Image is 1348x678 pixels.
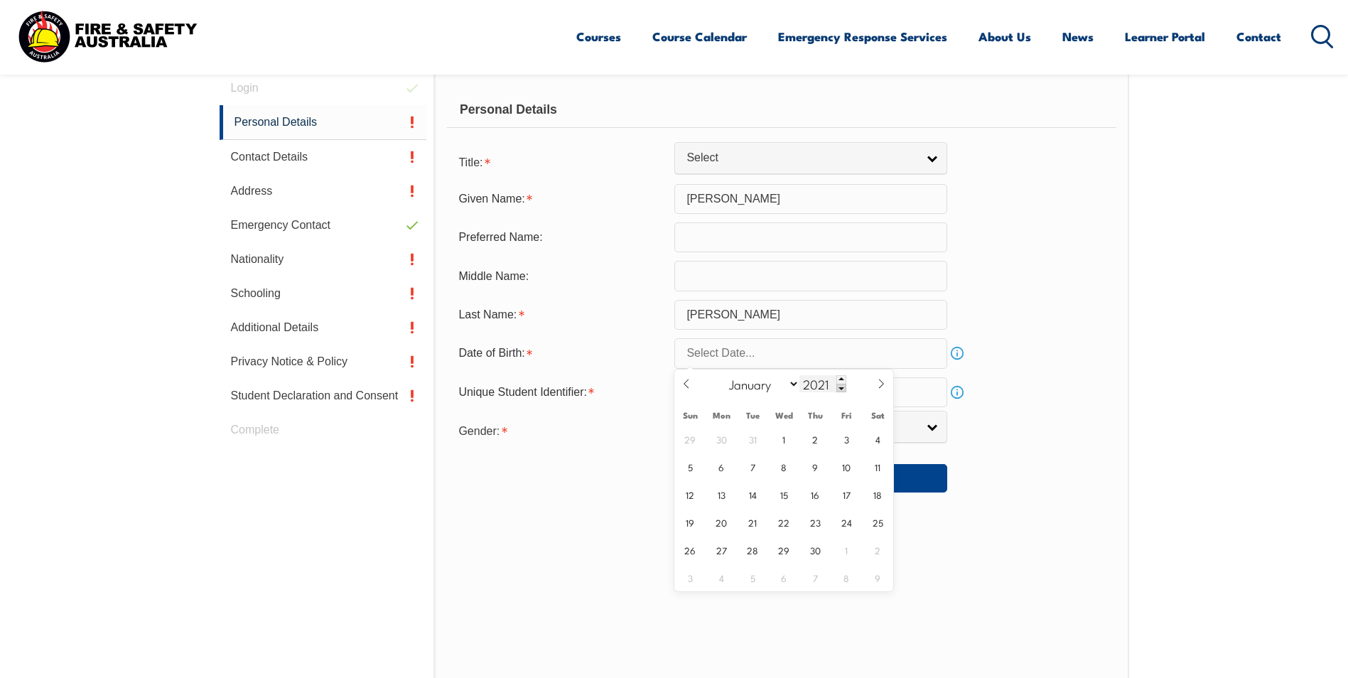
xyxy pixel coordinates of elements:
a: Learner Portal [1125,18,1205,55]
span: October 5, 2021 [739,564,767,591]
span: September 4, 2021 [864,425,892,453]
a: Info [947,382,967,402]
a: About Us [978,18,1031,55]
span: September 16, 2021 [802,480,829,508]
span: August 30, 2021 [708,425,735,453]
div: Gender is required. [447,416,674,444]
span: October 9, 2021 [864,564,892,591]
a: News [1062,18,1094,55]
span: Wed [768,411,799,420]
span: September 21, 2021 [739,508,767,536]
span: September 15, 2021 [770,480,798,508]
span: Sun [674,411,706,420]
span: September 19, 2021 [676,508,704,536]
a: Contact Details [220,140,427,174]
a: Nationality [220,242,427,276]
span: September 17, 2021 [833,480,861,508]
a: Address [220,174,427,208]
span: October 7, 2021 [802,564,829,591]
span: September 8, 2021 [770,453,798,480]
a: Emergency Response Services [778,18,947,55]
span: September 1, 2021 [770,425,798,453]
a: Courses [576,18,621,55]
span: September 11, 2021 [864,453,892,480]
span: Sat [862,411,893,420]
a: Contact [1236,18,1281,55]
span: September 13, 2021 [708,480,735,508]
span: September 20, 2021 [708,508,735,536]
div: Unique Student Identifier is required. [447,379,674,406]
a: Personal Details [220,105,427,140]
span: September 26, 2021 [676,536,704,564]
a: Info [947,343,967,363]
span: September 6, 2021 [708,453,735,480]
span: October 4, 2021 [708,564,735,591]
span: September 27, 2021 [708,536,735,564]
span: September 2, 2021 [802,425,829,453]
select: Month [722,375,799,393]
span: October 2, 2021 [864,536,892,564]
span: October 3, 2021 [676,564,704,591]
div: Date of Birth is required. [447,340,674,367]
span: September 12, 2021 [676,480,704,508]
input: Year [799,375,846,392]
div: Personal Details [447,92,1116,128]
span: September 18, 2021 [864,480,892,508]
a: Course Calendar [652,18,747,55]
div: Title is required. [447,147,674,176]
input: Select Date... [674,338,947,368]
span: September 24, 2021 [833,508,861,536]
span: Fri [831,411,862,420]
span: August 31, 2021 [739,425,767,453]
span: September 5, 2021 [676,453,704,480]
div: Last Name is required. [447,301,674,328]
a: Privacy Notice & Policy [220,345,427,379]
span: Tue [737,411,768,420]
span: October 8, 2021 [833,564,861,591]
span: September 22, 2021 [770,508,798,536]
span: September 25, 2021 [864,508,892,536]
div: Given Name is required. [447,185,674,212]
a: Additional Details [220,311,427,345]
span: September 10, 2021 [833,453,861,480]
span: September 7, 2021 [739,453,767,480]
span: September 29, 2021 [770,536,798,564]
span: October 6, 2021 [770,564,798,591]
span: September 14, 2021 [739,480,767,508]
span: Gender: [458,425,500,437]
span: Mon [706,411,737,420]
span: October 1, 2021 [833,536,861,564]
a: Emergency Contact [220,208,427,242]
span: Thu [799,411,831,420]
a: Student Declaration and Consent [220,379,427,413]
span: September 3, 2021 [833,425,861,453]
a: Schooling [220,276,427,311]
span: August 29, 2021 [676,425,704,453]
span: September 9, 2021 [802,453,829,480]
span: September 23, 2021 [802,508,829,536]
div: Preferred Name: [447,224,674,251]
span: Title: [458,156,482,168]
div: Middle Name: [447,262,674,289]
span: Select [686,151,917,166]
span: September 30, 2021 [802,536,829,564]
span: September 28, 2021 [739,536,767,564]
